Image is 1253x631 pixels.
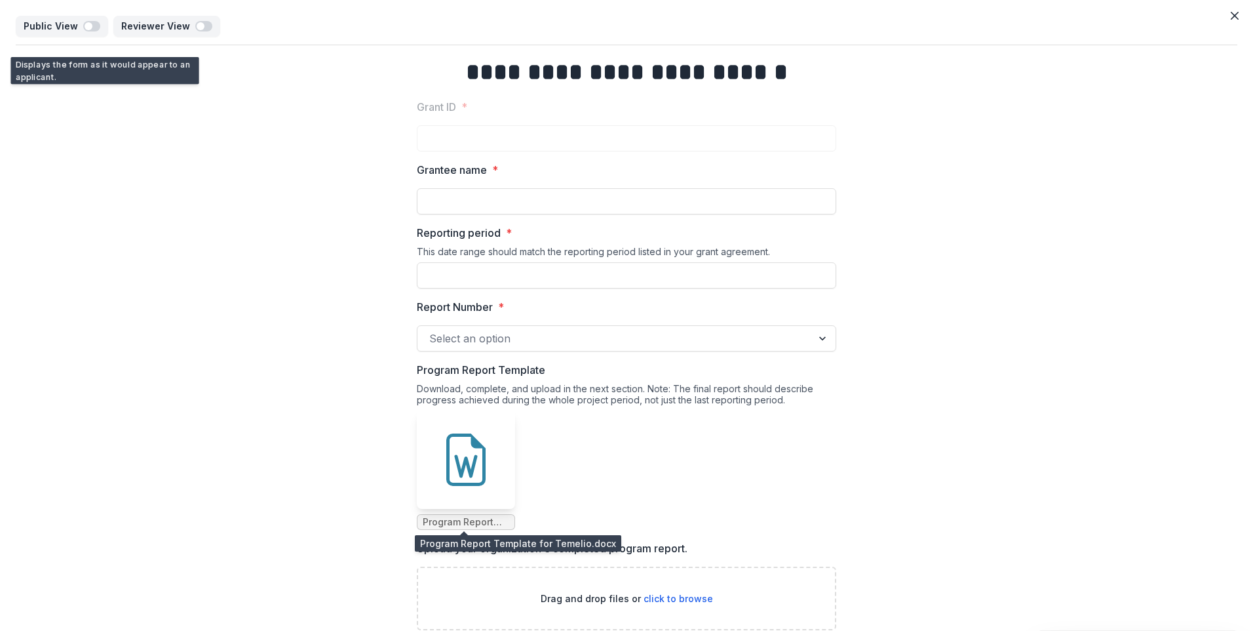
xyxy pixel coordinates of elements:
p: Grantee name [417,162,487,178]
button: Public View [16,16,108,37]
span: click to browse [644,593,713,604]
p: Program Report Template [417,362,545,378]
div: This date range should match the reporting period listed in your grant agreement. [417,246,836,262]
button: Close [1224,5,1245,26]
p: Upload your organization's completed program report. [417,540,687,556]
span: Program Report Template for Temelio.docx [423,517,509,528]
p: Reporting period [417,225,501,241]
p: Public View [24,21,83,32]
p: Drag and drop files or [541,592,713,605]
div: Program Report Template for Temelio.docx [417,411,515,530]
button: Reviewer View [113,16,220,37]
div: Download, complete, and upload in the next section. Note: The final report should describe progre... [417,383,836,411]
p: Reviewer View [121,21,195,32]
p: Report Number [417,299,493,315]
p: Grant ID [417,99,456,115]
